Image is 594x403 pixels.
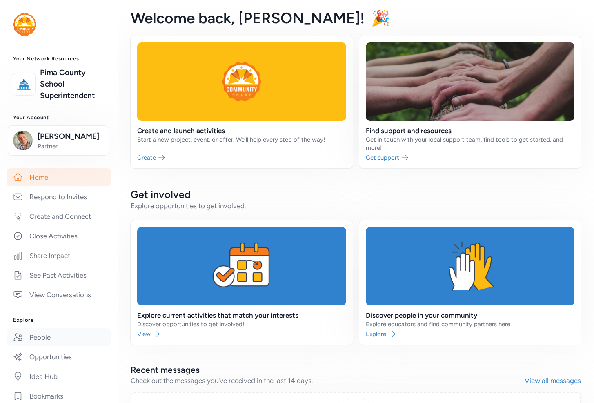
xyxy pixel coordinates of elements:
[7,328,111,346] a: People
[8,125,109,156] button: [PERSON_NAME]Partner
[131,188,581,201] h2: Get involved
[131,9,365,27] span: Welcome back , [PERSON_NAME]!
[525,376,581,385] a: View all messages
[371,9,390,27] span: 🎉
[131,376,525,385] div: Check out the messages you've received in the last 14 days.
[7,207,111,225] a: Create and Connect
[15,75,33,93] img: logo
[38,131,104,142] span: [PERSON_NAME]
[13,56,105,62] h3: Your Network Resources
[7,367,111,385] a: Idea Hub
[7,227,111,245] a: Close Activities
[13,317,105,323] h3: Explore
[40,67,105,101] a: Pima County School Superintendent
[7,286,111,304] a: View Conversations
[7,266,111,284] a: See Past Activities
[7,247,111,265] a: Share Impact
[131,364,525,376] h2: Recent messages
[131,201,581,211] div: Explore opportunities to get involved.
[7,348,111,366] a: Opportunities
[13,114,105,121] h3: Your Account
[7,168,111,186] a: Home
[13,13,36,36] img: logo
[7,188,111,206] a: Respond to Invites
[38,142,104,150] span: Partner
